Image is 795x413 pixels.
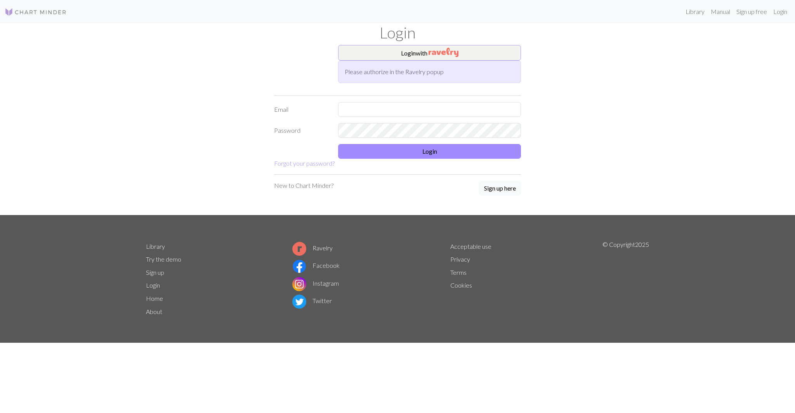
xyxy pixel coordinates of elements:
[450,269,467,276] a: Terms
[450,243,491,250] a: Acceptable use
[292,277,306,291] img: Instagram logo
[292,279,339,287] a: Instagram
[292,244,333,252] a: Ravelry
[146,269,164,276] a: Sign up
[146,308,162,315] a: About
[770,4,790,19] a: Login
[338,61,521,83] div: Please authorize in the Ravelry popup
[338,144,521,159] button: Login
[338,45,521,61] button: Loginwith
[682,4,708,19] a: Library
[292,242,306,256] img: Ravelry logo
[479,181,521,196] button: Sign up here
[450,281,472,289] a: Cookies
[602,240,649,318] p: © Copyright 2025
[733,4,770,19] a: Sign up free
[269,102,333,117] label: Email
[5,7,67,17] img: Logo
[429,48,458,57] img: Ravelry
[292,297,332,304] a: Twitter
[146,255,181,263] a: Try the demo
[450,255,470,263] a: Privacy
[146,243,165,250] a: Library
[292,259,306,273] img: Facebook logo
[146,281,160,289] a: Login
[269,123,333,138] label: Password
[292,295,306,309] img: Twitter logo
[292,262,340,269] a: Facebook
[708,4,733,19] a: Manual
[141,23,654,42] h1: Login
[146,295,163,302] a: Home
[274,181,333,190] p: New to Chart Minder?
[274,160,335,167] a: Forgot your password?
